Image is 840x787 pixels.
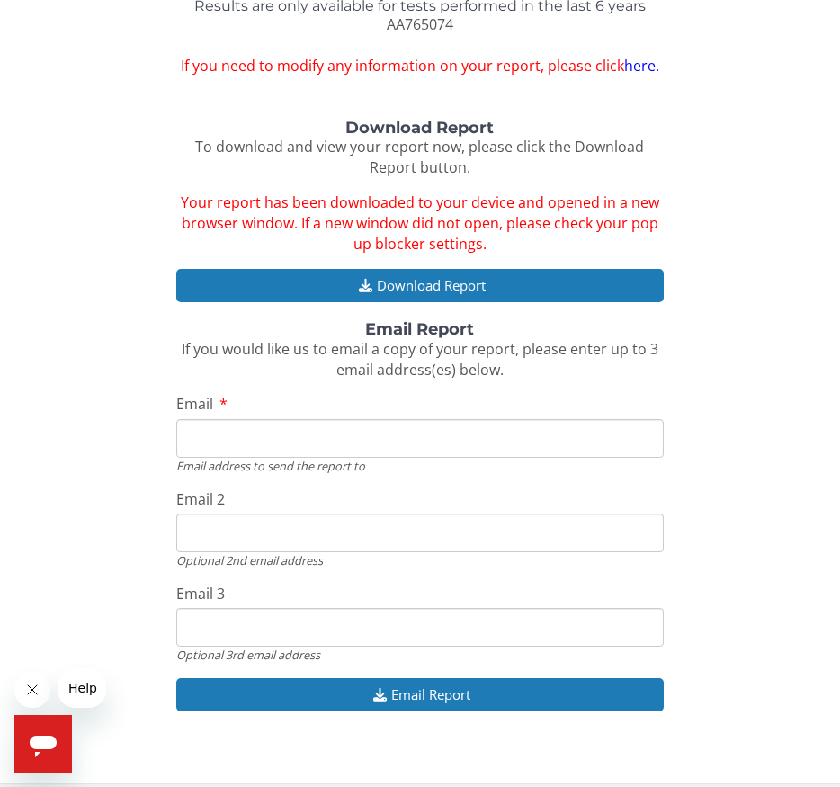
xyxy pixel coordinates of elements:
[181,192,659,254] span: Your report has been downloaded to your device and opened in a new browser window. If a new windo...
[176,394,213,414] span: Email
[14,672,50,708] iframe: Close message
[195,137,644,177] span: To download and view your report now, please click the Download Report button.
[365,319,474,339] strong: Email Report
[182,339,658,380] span: If you would like us to email a copy of your report, please enter up to 3 email address(es) below.
[14,715,72,773] iframe: Button to launch messaging window
[345,118,494,138] strong: Download Report
[58,668,106,708] iframe: Message from company
[176,458,664,474] div: Email address to send the report to
[624,56,659,76] a: here.
[387,14,453,34] span: AA765074
[176,647,664,663] div: Optional 3rd email address
[176,678,664,711] button: Email Report
[176,584,225,604] span: Email 3
[176,269,664,302] button: Download Report
[176,56,664,76] span: If you need to modify any information on your report, please click
[176,552,664,568] div: Optional 2nd email address
[176,489,225,509] span: Email 2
